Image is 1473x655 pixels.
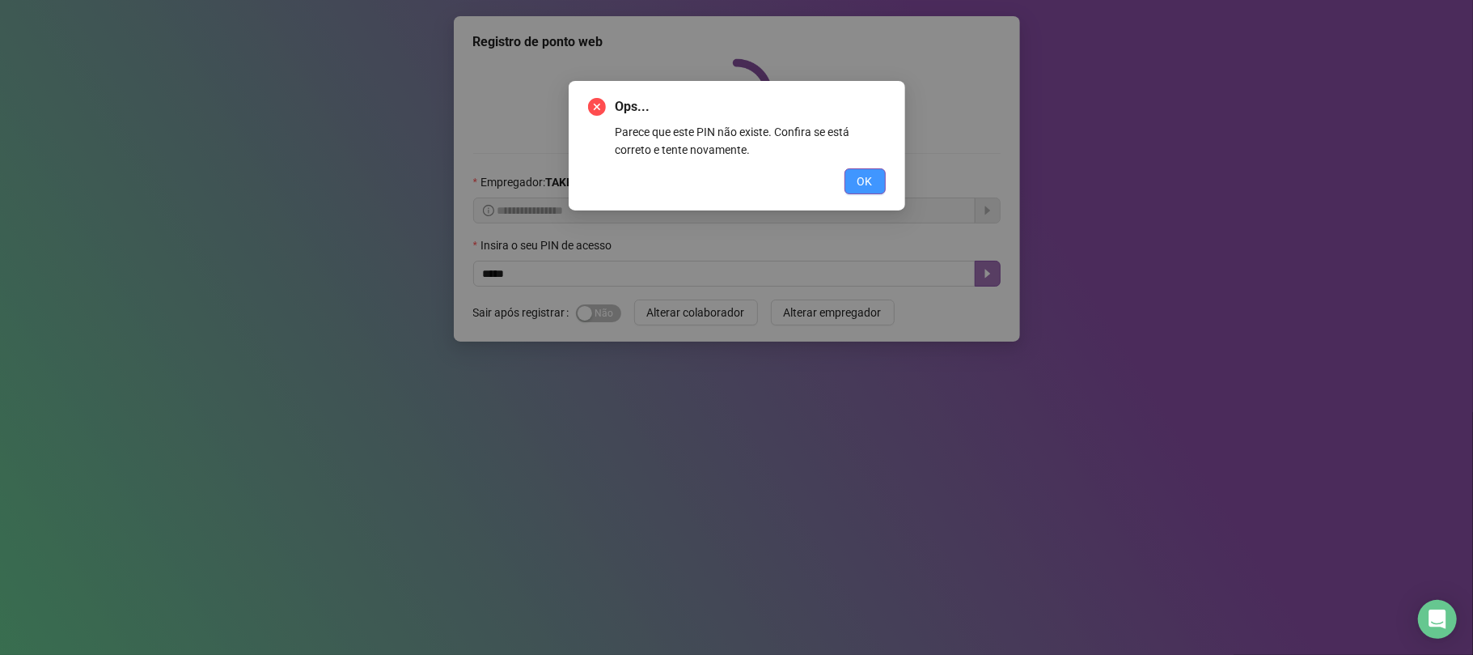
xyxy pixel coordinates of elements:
[616,123,886,159] div: Parece que este PIN não existe. Confira se está correto e tente novamente.
[844,168,886,194] button: OK
[1418,600,1457,639] div: Open Intercom Messenger
[616,97,886,117] span: Ops...
[588,98,606,116] span: close-circle
[857,172,873,190] span: OK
